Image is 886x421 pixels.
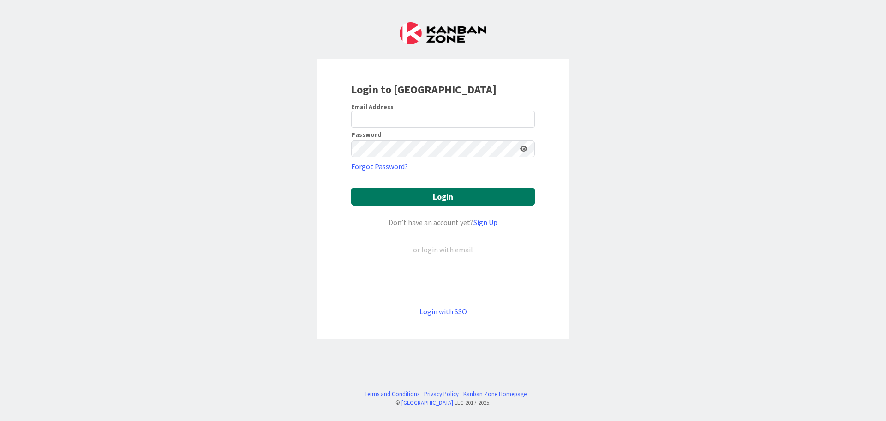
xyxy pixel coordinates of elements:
[463,390,527,398] a: Kanban Zone Homepage
[424,390,459,398] a: Privacy Policy
[473,218,497,227] a: Sign Up
[400,22,486,44] img: Kanban Zone
[347,270,539,291] iframe: Sign in with Google Button
[365,390,419,398] a: Terms and Conditions
[351,188,535,206] button: Login
[351,82,497,97] b: Login to [GEOGRAPHIC_DATA]
[360,398,527,407] div: © LLC 2017- 2025 .
[411,244,475,255] div: or login with email
[419,307,467,316] a: Login with SSO
[351,103,394,111] label: Email Address
[351,161,408,172] a: Forgot Password?
[401,399,453,406] a: [GEOGRAPHIC_DATA]
[351,131,382,138] label: Password
[351,217,535,228] div: Don’t have an account yet?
